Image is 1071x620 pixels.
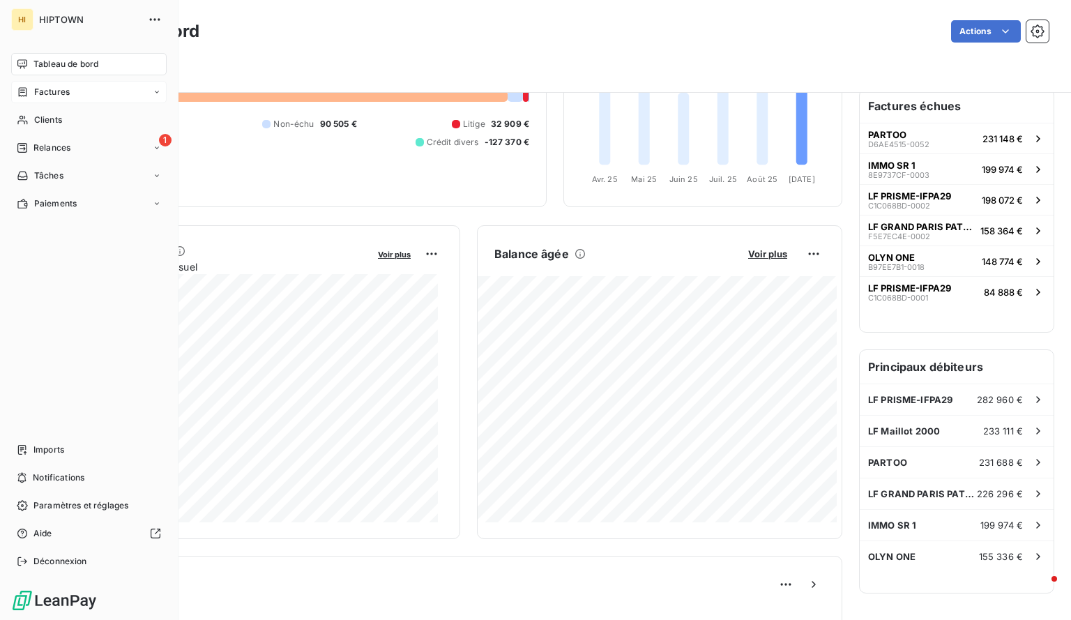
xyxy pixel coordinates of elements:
iframe: Intercom live chat [1024,573,1057,606]
span: PARTOO [868,129,906,140]
button: OLYN ONEB97EE7B1-0018148 774 € [860,245,1054,276]
span: Notifications [33,471,84,484]
a: Aide [11,522,167,545]
tspan: Juil. 25 [709,174,737,184]
button: LF PRISME-IFPA29C1C068BD-000184 888 € [860,276,1054,307]
tspan: Juin 25 [669,174,698,184]
button: Voir plus [374,248,415,260]
span: Chiffre d'affaires mensuel [79,259,368,274]
h6: Factures échues [860,89,1054,123]
span: F5E7EC4E-0002 [868,232,930,241]
img: Logo LeanPay [11,589,98,612]
span: 282 960 € [977,394,1023,405]
span: Paramètres et réglages [33,499,128,512]
span: IMMO SR 1 [868,520,916,531]
span: Imports [33,444,64,456]
span: Factures [34,86,70,98]
span: Litige [463,118,485,130]
span: Clients [34,114,62,126]
span: 199 974 € [980,520,1023,531]
span: 198 072 € [982,195,1023,206]
button: Actions [951,20,1021,43]
span: Voir plus [748,248,787,259]
h6: Balance âgée [494,245,569,262]
span: 32 909 € [491,118,529,130]
span: LF PRISME-IFPA29 [868,394,952,405]
span: 148 774 € [982,256,1023,267]
span: IMMO SR 1 [868,160,916,171]
span: Aide [33,527,52,540]
span: LF PRISME-IFPA29 [868,190,951,202]
span: B97EE7B1-0018 [868,263,925,271]
tspan: Mai 25 [631,174,657,184]
tspan: Avr. 25 [592,174,618,184]
h6: Principaux débiteurs [860,350,1054,384]
span: Tâches [34,169,63,182]
div: HI [11,8,33,31]
span: D6AE4515-0052 [868,140,929,149]
span: 90 505 € [320,118,357,130]
button: IMMO SR 18E9737CF-0003199 974 € [860,153,1054,184]
span: HIPTOWN [39,14,139,25]
button: Voir plus [744,248,791,260]
span: C1C068BD-0001 [868,294,928,302]
span: C1C068BD-0002 [868,202,930,210]
span: 158 364 € [980,225,1023,236]
span: 8E9737CF-0003 [868,171,929,179]
span: Tableau de bord [33,58,98,70]
span: Paiements [34,197,77,210]
span: Crédit divers [427,136,479,149]
button: PARTOOD6AE4515-0052231 148 € [860,123,1054,153]
span: 226 296 € [977,488,1023,499]
span: Relances [33,142,70,154]
span: 199 974 € [982,164,1023,175]
tspan: Août 25 [747,174,777,184]
span: 84 888 € [984,287,1023,298]
span: LF GRAND PARIS PATRIMOINE - IFPA28 [868,488,977,499]
span: OLYN ONE [868,551,916,562]
button: LF GRAND PARIS PATRIMOINE - IFPA28F5E7EC4E-0002158 364 € [860,215,1054,245]
span: 233 111 € [983,425,1023,437]
button: LF PRISME-IFPA29C1C068BD-0002198 072 € [860,184,1054,215]
span: PARTOO [868,457,907,468]
span: 155 336 € [979,551,1023,562]
span: OLYN ONE [868,252,915,263]
span: Voir plus [378,250,411,259]
span: LF Maillot 2000 [868,425,940,437]
span: 231 688 € [979,457,1023,468]
span: Non-échu [273,118,314,130]
span: Déconnexion [33,555,87,568]
span: 1 [159,134,172,146]
span: LF PRISME-IFPA29 [868,282,951,294]
span: -127 370 € [485,136,530,149]
tspan: [DATE] [789,174,815,184]
span: LF GRAND PARIS PATRIMOINE - IFPA28 [868,221,975,232]
span: 231 148 € [982,133,1023,144]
